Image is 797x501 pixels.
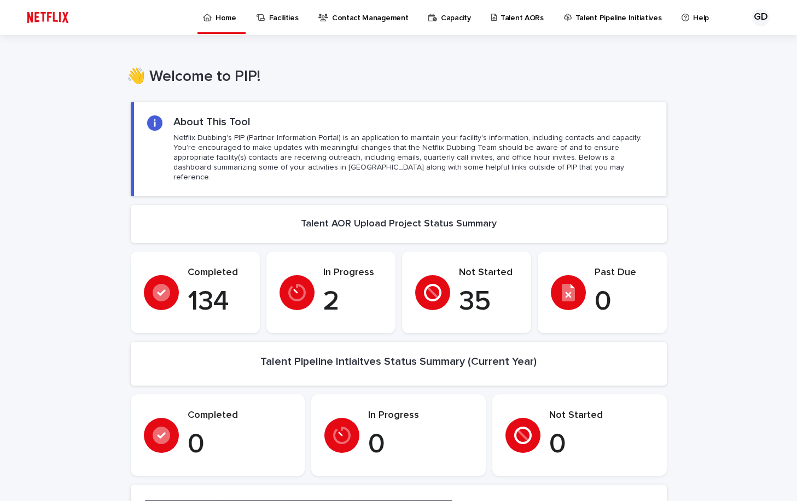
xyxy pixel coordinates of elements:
[188,286,247,318] p: 134
[22,7,74,28] img: ifQbXi3ZQGMSEF7WDB7W
[323,286,382,318] p: 2
[188,267,247,279] p: Completed
[368,410,473,422] p: In Progress
[188,410,292,422] p: Completed
[595,267,654,279] p: Past Due
[459,286,518,318] p: 35
[260,355,537,368] h2: Talent Pipeline Intiaitves Status Summary (Current Year)
[459,267,518,279] p: Not Started
[368,428,473,461] p: 0
[752,9,770,26] div: GD
[173,133,653,183] p: Netflix Dubbing's PIP (Partner Information Portal) is an application to maintain your facility's ...
[595,286,654,318] p: 0
[188,428,292,461] p: 0
[173,115,251,129] h2: About This Tool
[323,267,382,279] p: In Progress
[549,428,654,461] p: 0
[549,410,654,422] p: Not Started
[301,218,497,230] h2: Talent AOR Upload Project Status Summary
[126,68,662,86] h1: 👋 Welcome to PIP!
